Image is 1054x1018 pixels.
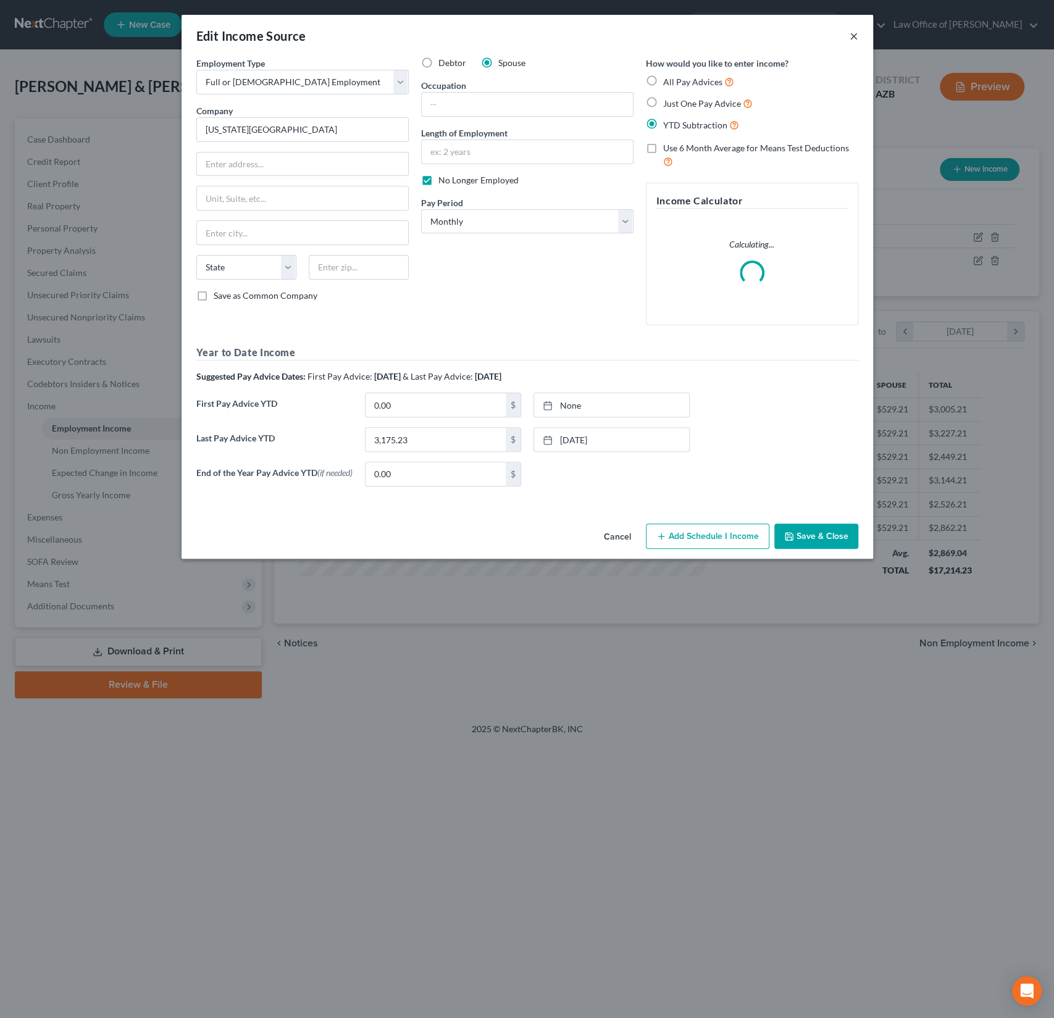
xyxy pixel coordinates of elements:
input: 0.00 [366,393,506,417]
span: Spouse [498,57,525,68]
label: First Pay Advice YTD [190,393,359,427]
a: None [534,393,689,417]
p: Calculating... [656,238,848,251]
button: Add Schedule I Income [646,524,769,549]
input: Enter address... [197,152,408,176]
span: Employment Type [196,58,265,69]
input: 0.00 [366,462,506,486]
span: Save as Common Company [214,290,317,301]
button: × [850,28,858,43]
span: First Pay Advice: [307,371,372,382]
div: $ [506,393,521,417]
div: Edit Income Source [196,27,306,44]
span: Just One Pay Advice [663,98,741,109]
input: Unit, Suite, etc... [197,186,408,210]
span: (if needed) [317,467,353,478]
label: Length of Employment [421,127,508,140]
span: YTD Subtraction [663,120,727,130]
button: Cancel [594,525,641,549]
input: Enter zip... [309,255,409,280]
div: Open Intercom Messenger [1012,976,1042,1006]
strong: [DATE] [374,371,401,382]
span: Use 6 Month Average for Means Test Deductions [663,143,849,153]
label: Occupation [421,79,466,92]
span: Pay Period [421,198,463,208]
button: Save & Close [774,524,858,549]
input: Enter city... [197,221,408,244]
h5: Income Calculator [656,193,848,209]
span: No Longer Employed [438,175,519,185]
input: Search company by name... [196,117,409,142]
span: Debtor [438,57,466,68]
div: $ [506,462,521,486]
span: Company [196,106,233,116]
span: & Last Pay Advice: [403,371,473,382]
h5: Year to Date Income [196,345,858,361]
strong: Suggested Pay Advice Dates: [196,371,306,382]
a: [DATE] [534,428,689,451]
label: Last Pay Advice YTD [190,427,359,462]
strong: [DATE] [475,371,501,382]
input: 0.00 [366,428,506,451]
input: ex: 2 years [422,140,633,164]
label: How would you like to enter income? [646,57,788,70]
span: All Pay Advices [663,77,722,87]
input: -- [422,93,633,116]
div: $ [506,428,521,451]
label: End of the Year Pay Advice YTD [190,462,359,496]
